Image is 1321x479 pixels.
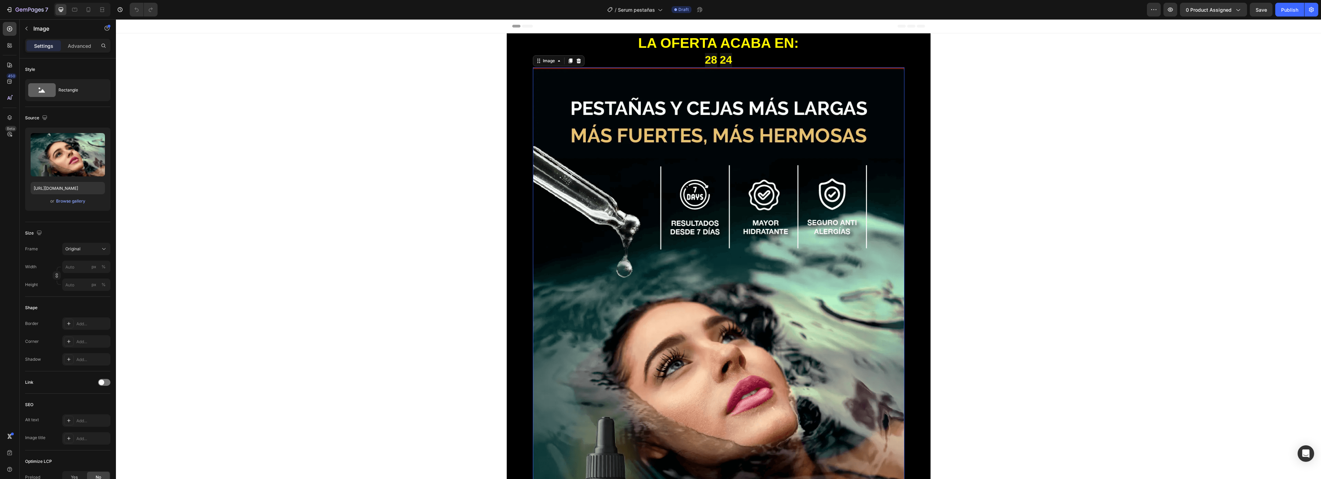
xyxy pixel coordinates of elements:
[34,42,53,50] p: Settings
[130,3,158,17] div: Undo/Redo
[76,357,109,363] div: Add...
[1250,3,1272,17] button: Save
[101,282,106,288] div: %
[116,19,1321,479] iframe: Design area
[99,281,108,289] button: px
[589,34,601,48] div: 28
[1298,445,1314,462] div: Open Intercom Messenger
[25,305,37,311] div: Shape
[65,246,80,252] span: Original
[7,73,17,79] div: 450
[604,34,616,48] div: 24
[76,436,109,442] div: Add...
[45,6,48,14] p: 7
[62,261,110,273] input: px%
[25,320,39,327] div: Border
[90,281,98,289] button: %
[25,229,43,238] div: Size
[25,435,45,441] div: Image title
[25,417,39,423] div: Alt text
[1186,6,1232,13] span: 0 product assigned
[101,264,106,270] div: %
[678,7,689,13] span: Draft
[25,379,33,385] div: Link
[25,264,36,270] label: Width
[76,321,109,327] div: Add...
[1275,3,1304,17] button: Publish
[5,126,17,131] div: Beta
[90,263,98,271] button: %
[33,24,92,33] p: Image
[31,133,105,176] img: preview-image
[58,82,100,98] div: Rectangle
[618,6,655,13] span: Serum pestañas
[25,338,39,345] div: Corner
[1180,3,1247,17] button: 0 product assigned
[426,39,440,45] div: Image
[25,246,38,252] label: Frame
[1256,7,1267,13] span: Save
[62,279,110,291] input: px%
[25,113,49,123] div: Source
[76,418,109,424] div: Add...
[31,182,105,194] input: https://example.com/image.jpg
[68,42,91,50] p: Advanced
[25,356,41,362] div: Shadow
[25,282,38,288] label: Height
[615,6,616,13] span: /
[50,197,54,205] span: or
[1281,6,1298,13] div: Publish
[92,264,96,270] div: px
[56,198,85,204] div: Browse gallery
[3,3,51,17] button: 7
[62,243,110,255] button: Original
[99,263,108,271] button: px
[76,339,109,345] div: Add...
[92,282,96,288] div: px
[25,458,52,465] div: Optimize LCP
[25,66,35,73] div: Style
[56,198,86,205] button: Browse gallery
[25,402,33,408] div: SEO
